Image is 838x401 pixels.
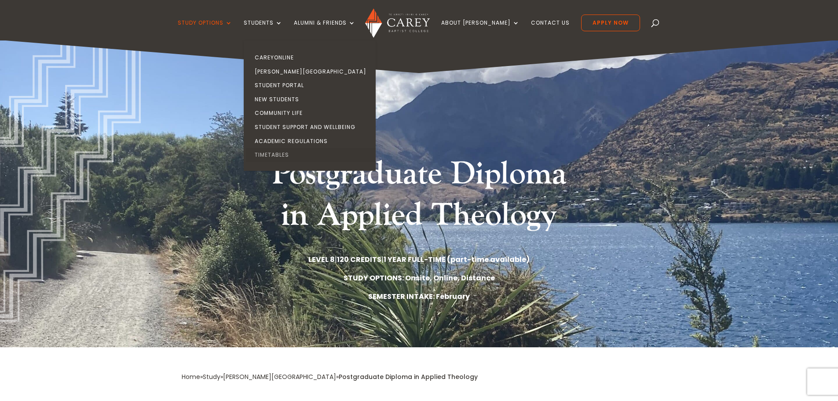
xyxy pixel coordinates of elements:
[368,291,470,302] strong: SEMESTER INTAKE: February
[246,134,378,148] a: Academic Regulations
[365,8,430,38] img: Carey Baptist College
[246,148,378,162] a: Timetables
[223,372,336,381] a: [PERSON_NAME][GEOGRAPHIC_DATA]
[531,20,570,40] a: Contact Us
[344,273,495,283] strong: STUDY OPTIONS: Onsite, Online, Distance
[246,120,378,134] a: Student Support and Wellbeing
[182,372,478,381] span: » » »
[246,65,378,79] a: [PERSON_NAME][GEOGRAPHIC_DATA]
[441,20,520,40] a: About [PERSON_NAME]
[182,372,200,381] a: Home
[337,254,381,265] strong: 120 CREDITS
[246,78,378,92] a: Student Portal
[203,372,220,381] a: Study
[182,254,657,265] p: | |
[178,20,232,40] a: Study Options
[339,372,478,381] span: Postgraduate Diploma in Applied Theology
[246,92,378,107] a: New Students
[246,51,378,65] a: CareyOnline
[581,15,640,31] a: Apply Now
[294,20,355,40] a: Alumni & Friends
[244,20,282,40] a: Students
[308,254,335,265] strong: LEVEL 8
[254,154,584,240] h1: Postgraduate Diploma in Applied Theology
[246,106,378,120] a: Community Life
[384,254,530,265] strong: 1 YEAR FULL-TIME (part-time available)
